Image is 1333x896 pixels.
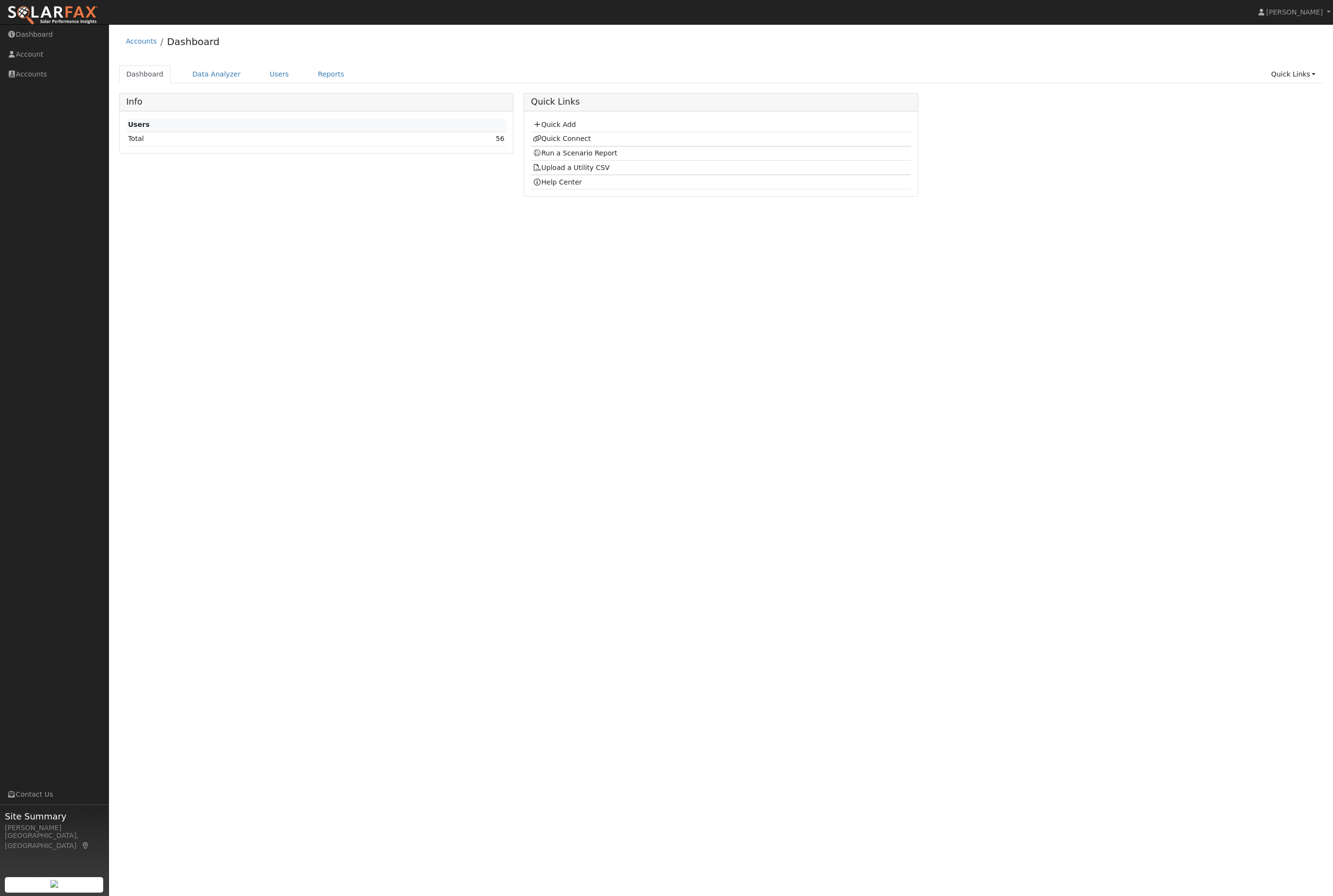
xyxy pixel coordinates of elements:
[126,37,157,45] a: Accounts
[5,810,104,823] span: Site Summary
[5,823,104,833] div: [PERSON_NAME]
[1266,8,1323,16] span: [PERSON_NAME]
[81,842,90,850] a: Map
[50,880,58,888] img: retrieve
[119,65,171,83] a: Dashboard
[167,36,220,47] a: Dashboard
[263,65,296,83] a: Users
[7,5,98,26] img: SolarFax
[5,831,104,851] div: [GEOGRAPHIC_DATA], [GEOGRAPHIC_DATA]
[185,65,248,83] a: Data Analyzer
[310,65,351,83] a: Reports
[1264,65,1323,83] a: Quick Links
